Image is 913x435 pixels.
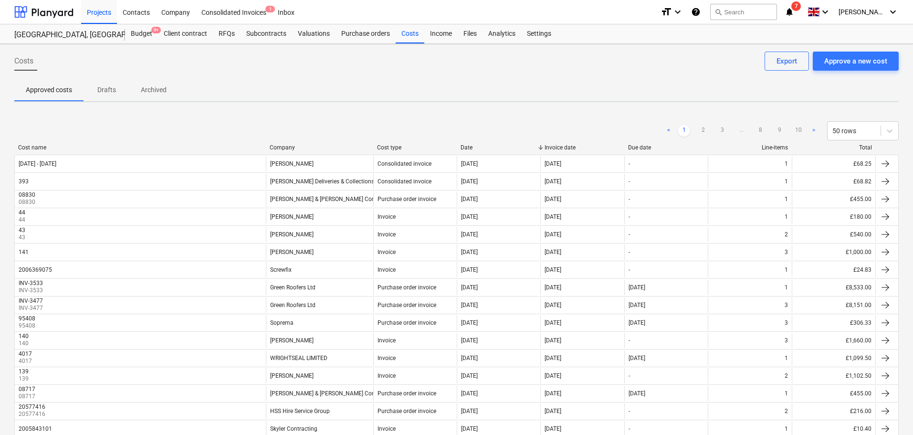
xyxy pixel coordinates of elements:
[378,425,396,432] div: Invoice
[545,319,561,326] div: [DATE]
[785,249,788,255] div: 3
[785,408,788,414] div: 2
[791,1,801,11] span: 7
[19,178,29,185] div: 393
[629,284,645,291] div: [DATE]
[461,408,478,414] div: [DATE]
[545,144,621,151] div: Invoice date
[19,304,45,312] p: INV-3477
[265,6,275,12] span: 1
[792,262,875,277] div: £24.83
[458,24,483,43] a: Files
[629,337,630,344] div: -
[270,249,314,255] div: [PERSON_NAME]
[270,372,314,379] div: [PERSON_NAME]
[270,213,314,220] div: [PERSON_NAME]
[785,390,788,397] div: 1
[378,319,436,326] div: Purchase order invoice
[629,408,630,414] div: -
[629,160,630,167] div: -
[545,302,561,308] div: [DATE]
[19,410,47,418] p: 20577416
[19,266,52,273] div: 2006369075
[378,160,431,167] div: Consolidated invoice
[793,125,804,137] a: Page 10
[545,213,561,220] div: [DATE]
[461,372,478,379] div: [DATE]
[461,337,478,344] div: [DATE]
[19,227,25,233] div: 43
[19,249,29,255] div: 141
[270,355,327,361] div: WRIGHTSEAL LIMITED
[270,231,314,238] div: [PERSON_NAME]
[755,125,766,137] a: Page 8
[461,390,478,397] div: [DATE]
[378,408,436,414] div: Purchase order invoice
[710,4,777,20] button: Search
[461,196,478,202] div: [DATE]
[19,198,37,206] p: 08830
[241,24,292,43] a: Subcontracts
[378,266,396,273] div: Invoice
[95,85,118,95] p: Drafts
[19,403,45,410] div: 20577416
[19,425,52,432] div: 2005843101
[629,249,630,255] div: -
[378,249,396,255] div: Invoice
[483,24,521,43] div: Analytics
[792,191,875,207] div: £455.00
[545,196,561,202] div: [DATE]
[378,196,436,202] div: Purchase order invoice
[270,144,369,151] div: Company
[19,368,29,375] div: 139
[629,266,630,273] div: -
[735,125,747,137] a: ...
[865,389,913,435] div: Chat Widget
[796,144,872,151] div: Total
[270,408,330,414] div: HSS Hire Service Group
[819,6,831,18] i: keyboard_arrow_down
[378,372,396,379] div: Invoice
[697,125,709,137] a: Page 2
[14,30,114,40] div: [GEOGRAPHIC_DATA], [GEOGRAPHIC_DATA]
[629,372,630,379] div: -
[270,178,374,185] div: [PERSON_NAME] Deliveries & Collections
[521,24,557,43] div: Settings
[424,24,458,43] a: Income
[151,27,161,33] span: 9+
[19,209,25,216] div: 44
[461,231,478,238] div: [DATE]
[785,355,788,361] div: 1
[792,244,875,260] div: £1,000.00
[19,286,45,295] p: INV-3533
[19,322,37,330] p: 95408
[141,85,167,95] p: Archived
[378,231,396,238] div: Invoice
[545,372,561,379] div: [DATE]
[824,55,887,67] div: Approve a new cost
[663,125,674,137] a: Previous page
[785,178,788,185] div: 1
[19,280,43,286] div: INV-3533
[396,24,424,43] div: Costs
[270,337,314,344] div: [PERSON_NAME]
[270,266,292,273] div: Screwfix
[792,315,875,330] div: £306.33
[765,52,809,71] button: Export
[629,355,645,361] div: [DATE]
[629,213,630,220] div: -
[19,375,31,383] p: 139
[777,55,797,67] div: Export
[712,144,788,151] div: Line-items
[378,355,396,361] div: Invoice
[158,24,213,43] a: Client contract
[18,144,262,151] div: Cost name
[19,357,34,365] p: 4017
[545,355,561,361] div: [DATE]
[19,393,37,401] p: 08717
[545,408,561,414] div: [DATE]
[629,196,630,202] div: -
[785,302,788,308] div: 3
